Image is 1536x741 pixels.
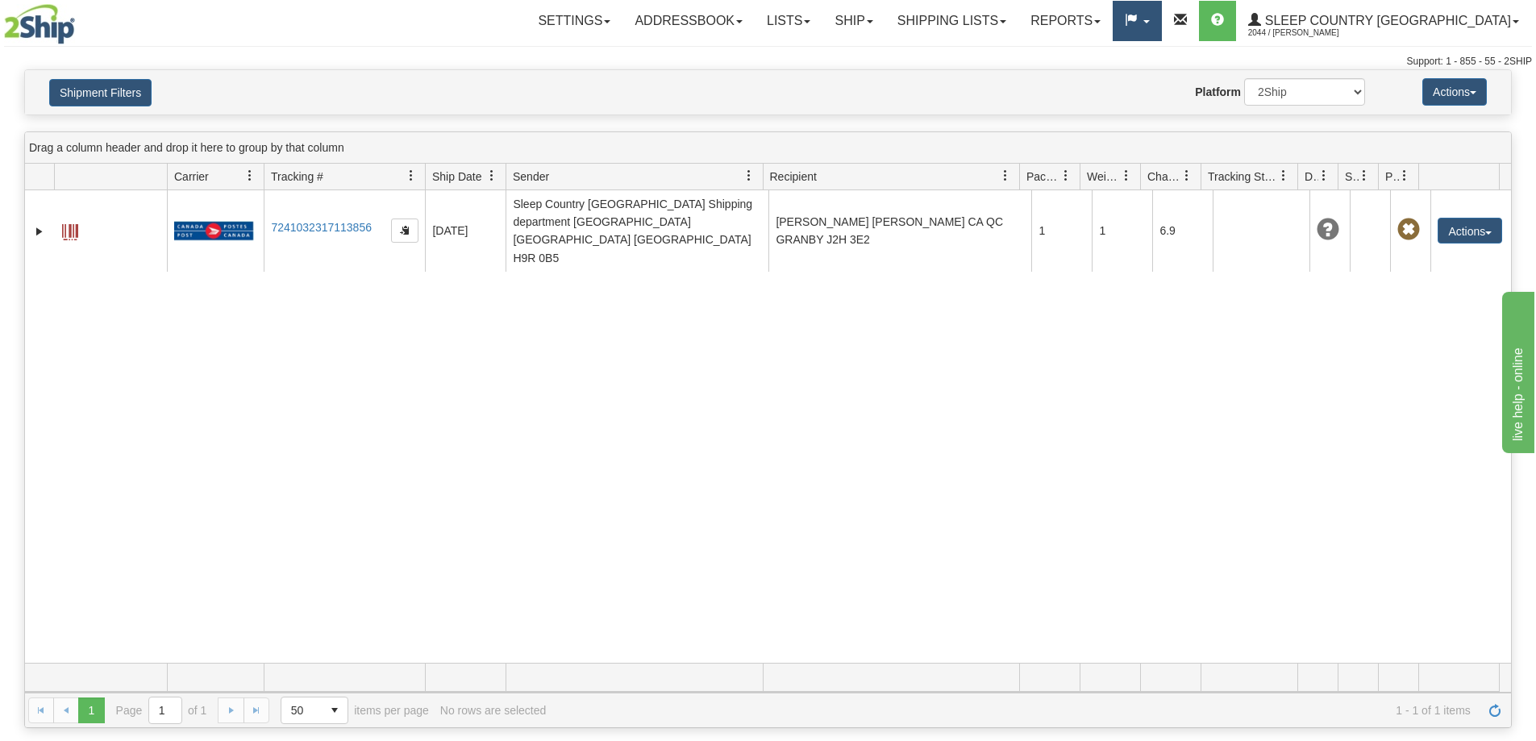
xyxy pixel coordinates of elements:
[1345,169,1359,185] span: Shipment Issues
[78,697,104,723] span: Page 1
[174,221,253,241] img: 20 - Canada Post
[1391,162,1418,189] a: Pickup Status filter column settings
[526,1,622,41] a: Settings
[1026,169,1060,185] span: Packages
[174,169,209,185] span: Carrier
[1031,190,1092,272] td: 1
[281,697,429,724] span: items per page
[1113,162,1140,189] a: Weight filter column settings
[1147,169,1181,185] span: Charge
[4,55,1532,69] div: Support: 1 - 855 - 55 - 2SHIP
[557,704,1471,717] span: 1 - 1 of 1 items
[1397,219,1420,241] span: Pickup Not Assigned
[513,169,549,185] span: Sender
[4,4,75,44] img: logo2044.jpg
[885,1,1018,41] a: Shipping lists
[31,223,48,239] a: Expand
[49,79,152,106] button: Shipment Filters
[768,190,1031,272] td: [PERSON_NAME] [PERSON_NAME] CA QC GRANBY J2H 3E2
[1385,169,1399,185] span: Pickup Status
[622,1,755,41] a: Addressbook
[1195,84,1241,100] label: Platform
[506,190,768,272] td: Sleep Country [GEOGRAPHIC_DATA] Shipping department [GEOGRAPHIC_DATA] [GEOGRAPHIC_DATA] [GEOGRAPH...
[1208,169,1278,185] span: Tracking Status
[1499,288,1534,452] iframe: chat widget
[1270,162,1297,189] a: Tracking Status filter column settings
[1092,190,1152,272] td: 1
[1305,169,1318,185] span: Delivery Status
[440,704,547,717] div: No rows are selected
[12,10,149,29] div: live help - online
[1236,1,1531,41] a: Sleep Country [GEOGRAPHIC_DATA] 2044 / [PERSON_NAME]
[478,162,506,189] a: Ship Date filter column settings
[25,132,1511,164] div: grid grouping header
[236,162,264,189] a: Carrier filter column settings
[62,217,78,243] a: Label
[1310,162,1338,189] a: Delivery Status filter column settings
[281,697,348,724] span: Page sizes drop down
[1351,162,1378,189] a: Shipment Issues filter column settings
[116,697,207,724] span: Page of 1
[1173,162,1201,189] a: Charge filter column settings
[1248,25,1369,41] span: 2044 / [PERSON_NAME]
[322,697,348,723] span: select
[149,697,181,723] input: Page 1
[1087,169,1121,185] span: Weight
[1422,78,1487,106] button: Actions
[291,702,312,718] span: 50
[1052,162,1080,189] a: Packages filter column settings
[391,219,418,243] button: Copy to clipboard
[735,162,763,189] a: Sender filter column settings
[432,169,481,185] span: Ship Date
[992,162,1019,189] a: Recipient filter column settings
[1261,14,1511,27] span: Sleep Country [GEOGRAPHIC_DATA]
[1152,190,1213,272] td: 6.9
[425,190,506,272] td: [DATE]
[271,221,372,234] a: 7241032317113856
[1018,1,1113,41] a: Reports
[1482,697,1508,723] a: Refresh
[398,162,425,189] a: Tracking # filter column settings
[755,1,822,41] a: Lists
[271,169,323,185] span: Tracking #
[1438,218,1502,244] button: Actions
[1317,219,1339,241] span: Unknown
[770,169,817,185] span: Recipient
[822,1,885,41] a: Ship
